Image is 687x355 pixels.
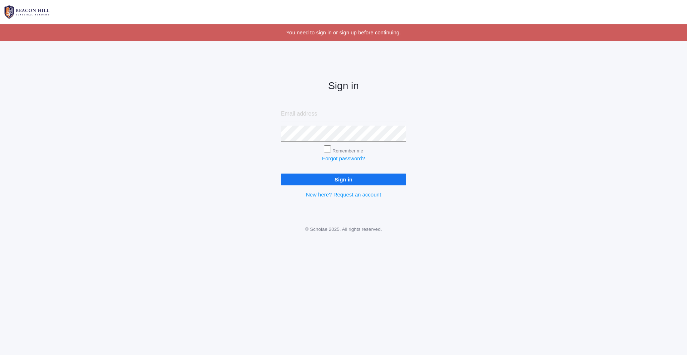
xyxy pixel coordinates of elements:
[281,106,406,122] input: Email address
[332,148,363,154] label: Remember me
[322,155,365,161] a: Forgot password?
[281,81,406,92] h2: Sign in
[281,174,406,185] input: Sign in
[306,191,381,198] a: New here? Request an account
